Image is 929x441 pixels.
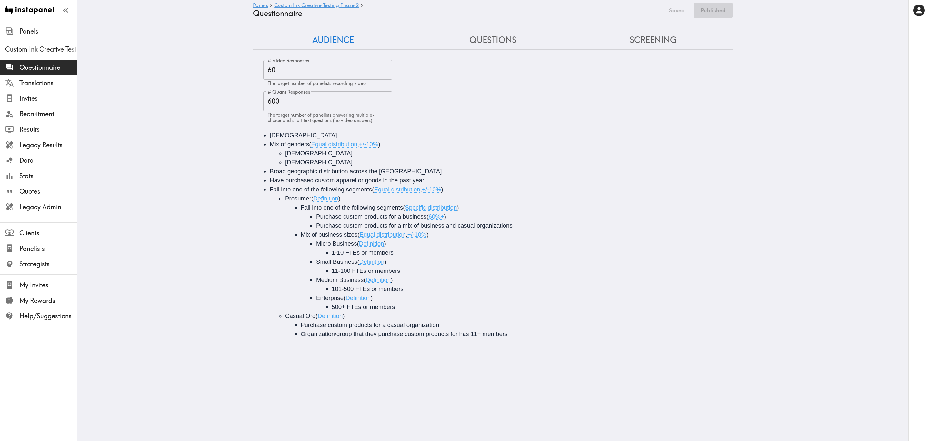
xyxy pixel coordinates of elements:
[344,294,345,301] span: (
[19,187,77,196] span: Quotes
[19,312,77,321] span: Help/Suggestions
[318,313,343,319] span: Definition
[457,204,459,211] span: )
[332,303,395,310] span: 500+ FTEs or members
[19,140,77,149] span: Legacy Results
[413,31,573,49] button: Questions
[378,141,380,148] span: )
[359,258,385,265] span: Definition
[332,285,404,292] span: 101-500 FTEs or members
[268,112,375,123] span: The target number of panelists answering multiple-choice and short text questions (no video answe...
[316,222,513,229] span: Purchase custom products for a mix of business and casual organizations
[19,202,77,211] span: Legacy Admin
[270,186,372,193] span: Fall into one of the following segments
[268,88,310,96] label: # Quant Responses
[253,31,733,49] div: Questionnaire Audience/Questions/Screening Tab Navigation
[371,294,373,301] span: )
[384,240,386,247] span: )
[19,27,77,36] span: Panels
[311,141,357,148] span: Equal distribution
[313,195,338,202] span: Definition
[19,109,77,118] span: Recruitment
[301,231,357,238] span: Mix of business sizes
[311,195,313,202] span: (
[19,94,77,103] span: Invites
[268,80,367,86] span: The target number of panelists recording video.
[5,45,77,54] span: Custom Ink Creative Testing Phase 2
[270,177,424,184] span: Have purchased custom apparel or goods in the past year
[391,276,393,283] span: )
[365,276,391,283] span: Definition
[403,204,405,211] span: (
[343,313,345,319] span: )
[19,78,77,87] span: Translations
[270,168,442,175] span: Broad geographic distribution across the [GEOGRAPHIC_DATA]
[19,244,77,253] span: Panelists
[19,296,77,305] span: My Rewards
[315,313,317,319] span: (
[285,313,315,319] span: Casual Org
[407,231,427,238] span: +/-10%
[359,231,405,238] span: Equal distribution
[385,258,386,265] span: )
[357,240,359,247] span: (
[357,231,359,238] span: (
[426,231,428,238] span: )
[406,231,407,238] span: ,
[270,132,337,138] span: [DEMOGRAPHIC_DATA]
[19,63,77,72] span: Questionnaire
[338,195,340,202] span: )
[332,267,400,274] span: 11-100 FTEs or members
[19,260,77,269] span: Strategists
[19,125,77,134] span: Results
[19,229,77,238] span: Clients
[422,186,441,193] span: +/-10%
[405,204,457,211] span: Specific distribution
[301,331,507,337] span: Organization/group that they purchase custom products for has 11+ members
[19,281,77,290] span: My Invites
[285,150,353,157] span: [DEMOGRAPHIC_DATA]
[253,3,268,9] a: Panels
[372,186,374,193] span: (
[444,213,446,220] span: )
[316,294,344,301] span: Enterprise
[420,186,422,193] span: ,
[357,258,359,265] span: (
[253,123,733,346] div: Audience
[316,213,426,220] span: Purchase custom products for a business
[301,204,403,211] span: Fall into one of the following segments
[316,240,357,247] span: Micro Business
[426,213,428,220] span: (
[274,3,359,9] a: Custom Ink Creative Testing Phase 2
[19,156,77,165] span: Data
[345,294,371,301] span: Definition
[573,31,733,49] button: Screening
[374,186,420,193] span: Equal distribution
[428,213,444,220] span: 60%+
[359,240,384,247] span: Definition
[316,258,357,265] span: Small Business
[364,276,365,283] span: (
[357,141,359,148] span: ,
[441,186,443,193] span: )
[332,249,394,256] span: 1-10 FTEs or members
[253,31,413,49] button: Audience
[19,171,77,180] span: Stats
[253,9,660,18] h4: Questionnaire
[309,141,311,148] span: (
[285,159,353,166] span: [DEMOGRAPHIC_DATA]
[270,141,309,148] span: Mix of genders
[285,195,311,202] span: Prosumer
[268,57,309,64] label: # Video Responses
[301,322,439,328] span: Purchase custom products for a casual organization
[316,276,364,283] span: Medium Business
[359,141,378,148] span: +/-10%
